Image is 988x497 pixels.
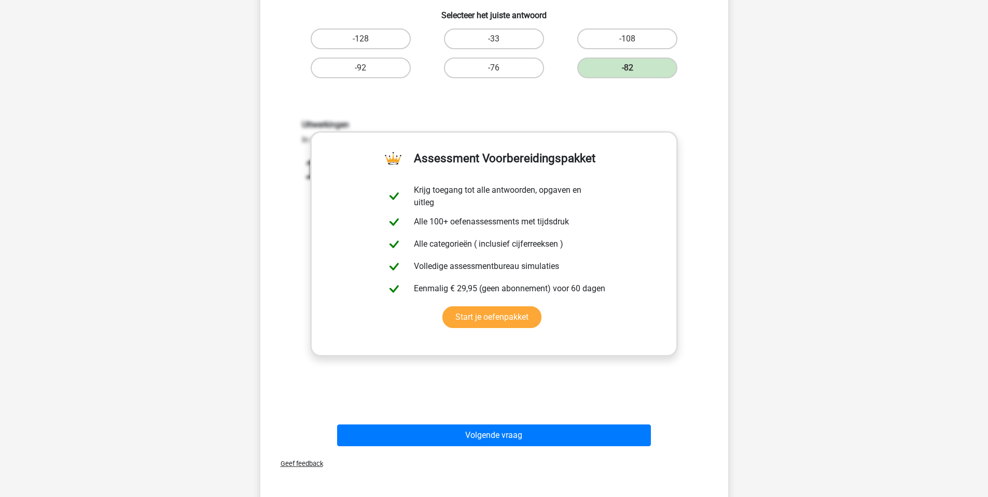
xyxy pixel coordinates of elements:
label: -108 [577,29,677,49]
h6: Selecteer het juiste antwoord [277,2,712,20]
a: Start je oefenpakket [442,306,541,328]
label: -128 [311,29,411,49]
label: -92 [311,58,411,78]
span: Geef feedback [272,460,323,467]
label: -76 [444,58,544,78]
h6: Uitwerkingen [302,120,687,130]
label: -33 [444,29,544,49]
label: -82 [577,58,677,78]
button: Volgende vraag [337,424,651,446]
tspan: 10 [304,155,332,183]
div: In deze reeks vind je steeds het volgende getal door het voorgaande getal -23 te doen. [294,120,694,243]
